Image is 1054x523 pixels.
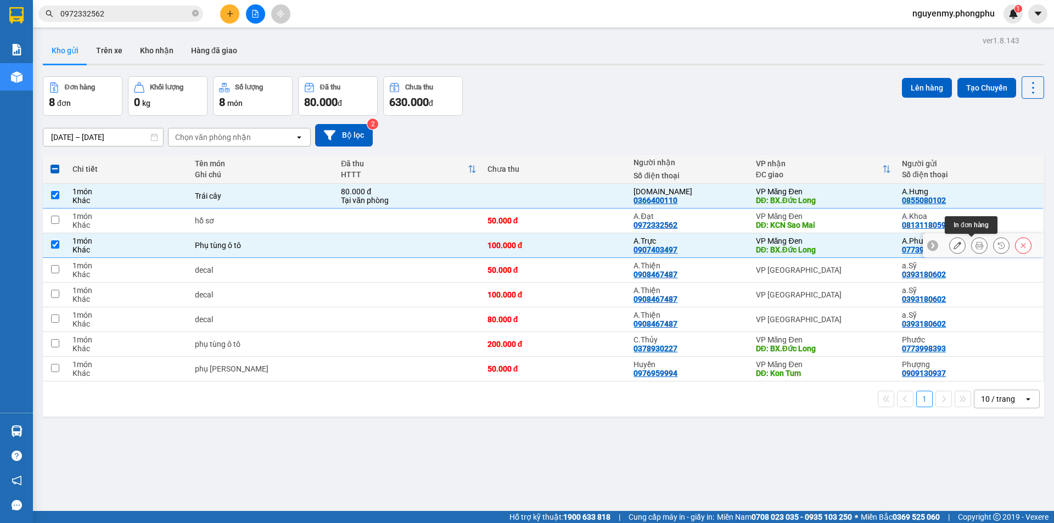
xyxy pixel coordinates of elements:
[72,270,183,279] div: Khác
[298,76,378,116] button: Đã thu80.000đ
[72,319,183,328] div: Khác
[1028,4,1047,24] button: caret-down
[487,241,623,250] div: 100.000 đ
[487,290,623,299] div: 100.000 đ
[341,187,476,196] div: 80.000 đ
[47,18,148,32] span: VP HCM: 522 [PERSON_NAME], P.4, Q.[GEOGRAPHIC_DATA]
[902,286,1038,295] div: a.Sỹ
[902,344,946,353] div: 0773998393
[367,119,378,130] sup: 2
[633,196,677,205] div: 0366400110
[11,71,23,83] img: warehouse-icon
[87,37,131,64] button: Trên xe
[47,34,123,55] span: VP Bình Dương: 36 Xuyên Á, [PERSON_NAME], Dĩ An, [GEOGRAPHIC_DATA]
[128,76,208,116] button: Khối lượng0kg
[11,44,23,55] img: solution-icon
[304,95,338,109] span: 80.000
[563,513,610,521] strong: 1900 633 818
[46,10,53,18] span: search
[389,95,429,109] span: 630.000
[295,133,304,142] svg: open
[341,159,468,168] div: Đã thu
[72,286,183,295] div: 1 món
[72,335,183,344] div: 1 món
[277,10,284,18] span: aim
[142,99,150,108] span: kg
[756,290,892,299] div: VP [GEOGRAPHIC_DATA]
[1016,5,1020,13] span: 1
[948,511,950,523] span: |
[1033,9,1043,19] span: caret-down
[72,237,183,245] div: 1 món
[213,76,293,116] button: Số lượng8món
[904,7,1003,20] span: nguyenmy.phongphu
[756,315,892,324] div: VP [GEOGRAPHIC_DATA]
[60,80,94,87] strong: 0333 161718
[150,83,183,91] div: Khối lượng
[134,95,140,109] span: 0
[633,245,677,254] div: 0907403497
[633,171,744,180] div: Số điện thoại
[227,99,243,108] span: món
[72,344,183,353] div: Khác
[902,170,1038,179] div: Số điện thoại
[220,4,239,24] button: plus
[57,99,71,108] span: đơn
[341,196,476,205] div: Tại văn phòng
[902,295,946,303] div: 0393180602
[902,221,946,229] div: 0813118059
[195,340,330,348] div: phụ tùng ô tô
[756,369,892,378] div: DĐ: Kon Tum
[756,170,883,179] div: ĐC giao
[902,270,946,279] div: 0393180602
[131,37,182,64] button: Kho nhận
[633,319,677,328] div: 0908467487
[72,295,183,303] div: Khác
[916,391,933,407] button: 1
[633,187,744,196] div: C.Ly
[195,266,330,274] div: decal
[320,83,340,91] div: Đã thu
[902,319,946,328] div: 0393180602
[487,266,623,274] div: 50.000 đ
[902,212,1038,221] div: A.Khoa
[1024,395,1033,403] svg: open
[49,95,55,109] span: 8
[60,8,190,20] input: Tìm tên, số ĐT hoặc mã đơn
[195,290,330,299] div: decal
[43,128,163,146] input: Select a date range.
[629,511,714,523] span: Cung cấp máy in - giấy in:
[633,286,744,295] div: A.Thiện
[902,245,946,254] div: 0773998393
[945,216,997,234] div: In đơn hàng
[72,360,183,369] div: 1 món
[949,237,966,254] div: Sửa đơn hàng
[195,241,330,250] div: Phụ tùng ô tô
[717,511,852,523] span: Miền Nam
[251,10,259,18] span: file-add
[633,270,677,279] div: 0908467487
[487,165,623,173] div: Chưa thu
[219,95,225,109] span: 8
[175,132,251,143] div: Chọn văn phòng nhận
[902,360,1038,369] div: Phượng
[235,83,263,91] div: Số lượng
[983,35,1019,47] div: ver 1.8.143
[633,344,677,353] div: 0378930227
[902,311,1038,319] div: a.Sỹ
[756,335,892,344] div: VP Măng Đen
[9,7,24,24] img: logo-vxr
[756,196,892,205] div: DĐ: BX.Đức Long
[72,369,183,378] div: Khác
[756,344,892,353] div: DĐ: BX.Đức Long
[633,360,744,369] div: Huyền
[47,57,141,78] span: VP [GEOGRAPHIC_DATA]: 84C KQH [PERSON_NAME], P.7, [GEOGRAPHIC_DATA]
[246,4,265,24] button: file-add
[315,124,373,147] button: Bộ lọc
[182,37,246,64] button: Hàng đã giao
[487,340,623,348] div: 200.000 đ
[633,311,744,319] div: A.Thiện
[192,9,199,19] span: close-circle
[902,187,1038,196] div: A.Hưng
[271,4,290,24] button: aim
